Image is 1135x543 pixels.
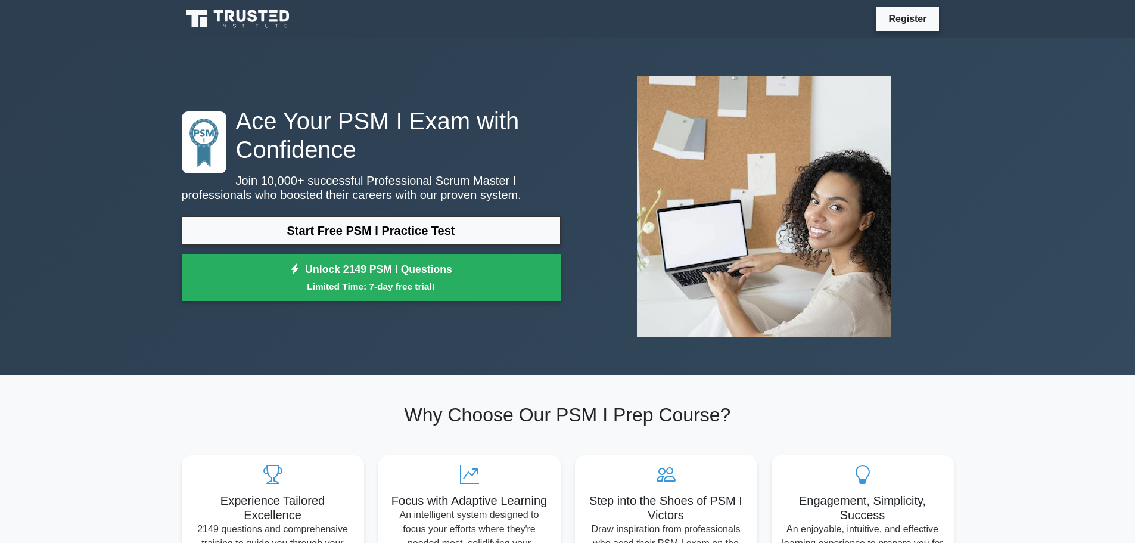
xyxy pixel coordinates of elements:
h5: Focus with Adaptive Learning [388,494,551,508]
a: Register [881,11,934,26]
a: Unlock 2149 PSM I QuestionsLimited Time: 7-day free trial! [182,254,561,302]
h5: Engagement, Simplicity, Success [781,494,944,522]
h2: Why Choose Our PSM I Prep Course? [182,404,954,426]
a: Start Free PSM I Practice Test [182,216,561,245]
small: Limited Time: 7-day free trial! [197,280,546,293]
h5: Experience Tailored Excellence [191,494,355,522]
h5: Step into the Shoes of PSM I Victors [584,494,748,522]
h1: Ace Your PSM I Exam with Confidence [182,107,561,164]
p: Join 10,000+ successful Professional Scrum Master I professionals who boosted their careers with ... [182,173,561,202]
